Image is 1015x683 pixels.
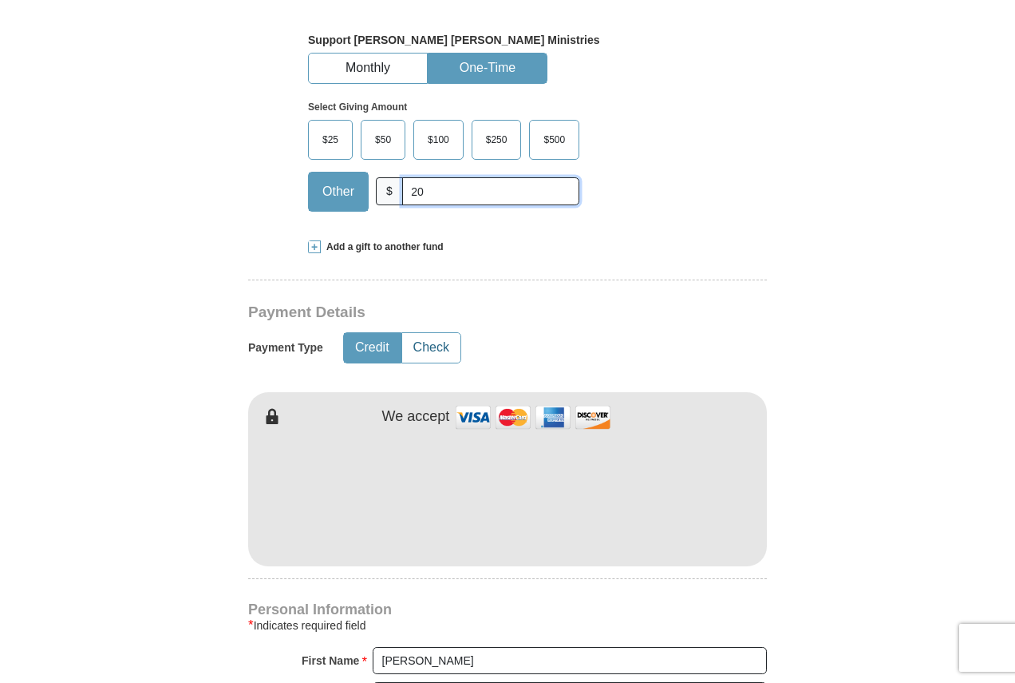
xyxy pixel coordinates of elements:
[429,54,547,83] button: One-Time
[402,333,460,363] button: Check
[402,177,579,205] input: Other Amount
[367,128,399,152] span: $50
[248,603,767,616] h4: Personal Information
[478,128,515,152] span: $250
[321,240,444,254] span: Add a gift to another fund
[314,180,362,204] span: Other
[453,400,613,435] img: credit cards accepted
[420,128,457,152] span: $100
[248,341,323,355] h5: Payment Type
[314,128,346,152] span: $25
[535,128,573,152] span: $500
[376,177,403,205] span: $
[308,101,407,113] strong: Select Giving Amount
[382,408,450,426] h4: We accept
[344,333,401,363] button: Credit
[248,616,767,635] div: Indicates required field
[309,54,427,83] button: Monthly
[302,649,359,672] strong: First Name
[308,34,707,47] h5: Support [PERSON_NAME] [PERSON_NAME] Ministries
[248,304,655,322] h3: Payment Details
